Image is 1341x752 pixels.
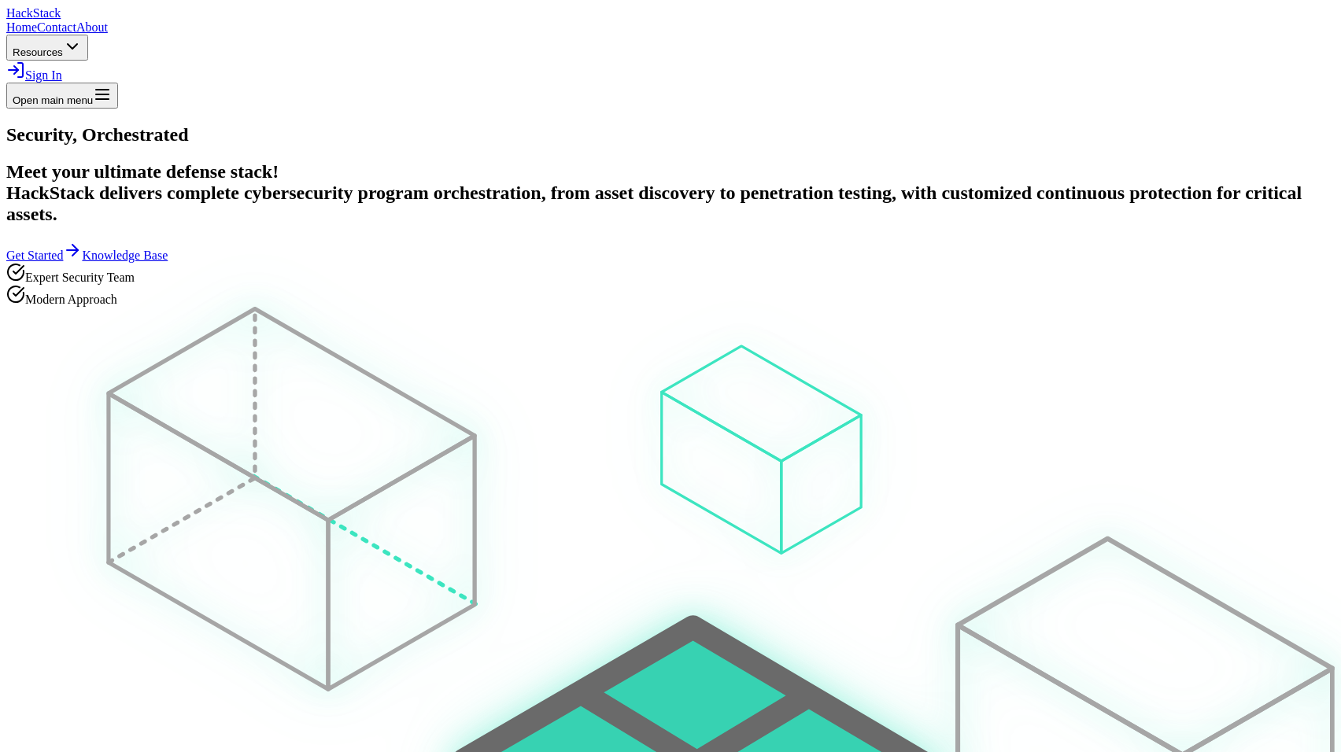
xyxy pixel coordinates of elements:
[6,249,82,262] a: Get Started
[82,124,189,145] span: Orchestrated
[6,161,1335,225] h2: Meet your ultimate defense
[33,6,61,20] span: Stack
[6,68,62,82] a: Sign In
[6,182,1302,224] span: HackStack delivers complete cybersecurity program orchestration, from asset discovery to penetrat...
[6,6,61,20] a: HackStack
[6,20,37,34] a: Home
[6,35,88,61] button: Resources
[6,6,61,20] span: Hack
[37,20,76,34] a: Contact
[13,94,93,106] span: Open main menu
[6,285,1335,307] div: Modern Approach
[13,46,63,58] span: Resources
[25,68,62,82] span: Sign In
[231,161,279,182] strong: stack!
[6,124,1335,146] h1: Security,
[6,263,1335,285] div: Expert Security Team
[76,20,108,34] a: About
[6,83,118,109] button: Open main menu
[82,249,168,262] a: Knowledge Base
